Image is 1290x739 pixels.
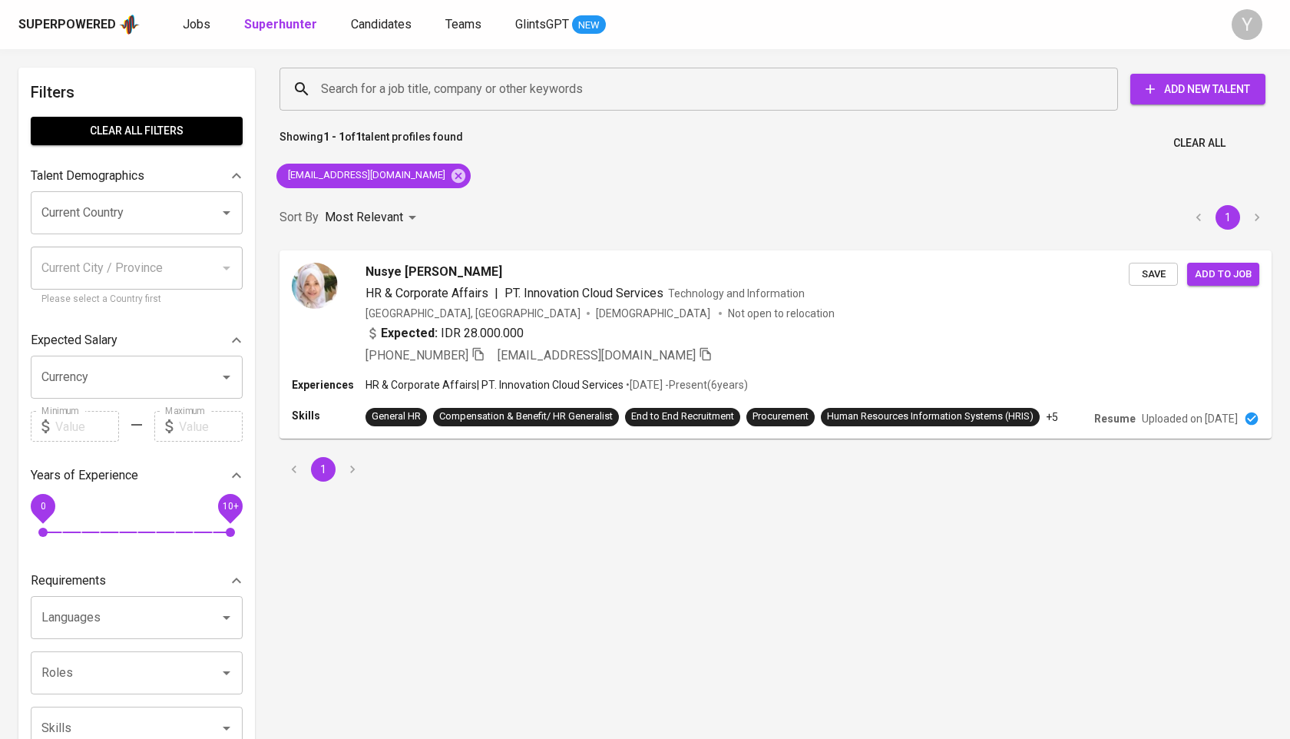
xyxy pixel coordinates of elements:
p: • [DATE] - Present ( 6 years ) [623,377,748,393]
div: Years of Experience [31,460,243,491]
b: 1 - 1 [323,131,345,143]
nav: pagination navigation [279,457,367,482]
p: +5 [1046,409,1058,425]
span: [PHONE_NUMBER] [365,348,468,363]
span: [EMAIL_ADDRESS][DOMAIN_NAME] [498,348,696,363]
input: Value [179,411,243,442]
p: Sort By [279,208,319,227]
p: HR & Corporate Affairs | PT. Innovation Cloud Services [365,377,623,393]
img: app logo [119,13,140,36]
p: Not open to relocation [728,306,835,321]
button: page 1 [1216,205,1240,230]
div: IDR 28.000.000 [365,324,524,343]
button: Save [1129,263,1178,287]
p: Skills [292,408,365,423]
p: Talent Demographics [31,167,144,185]
h6: Filters [31,80,243,104]
nav: pagination navigation [1184,205,1272,230]
input: Value [55,411,119,442]
button: Open [216,366,237,388]
div: Requirements [31,565,243,596]
p: Uploaded on [DATE] [1142,411,1238,426]
p: Requirements [31,572,106,590]
button: Open [216,202,237,224]
button: Add to job [1187,263,1259,287]
button: page 1 [311,457,336,482]
span: Save [1136,266,1170,283]
p: Most Relevant [325,208,403,227]
button: Open [216,607,237,628]
div: Procurement [752,409,809,424]
div: Human Resources Information Systems (HRIS) [827,409,1034,424]
button: Open [216,662,237,684]
div: Superpowered [18,16,116,34]
b: Superhunter [244,17,317,31]
span: Clear All filters [43,121,230,141]
span: Add to job [1195,266,1252,283]
span: HR & Corporate Affairs [365,286,488,300]
span: Technology and Information [668,287,805,300]
a: Nusye [PERSON_NAME]HR & Corporate Affairs|PT. Innovation Cloud ServicesTechnology and Information... [279,250,1272,439]
a: Superhunter [244,15,320,35]
p: Resume [1094,411,1136,426]
div: General HR [372,409,421,424]
p: Years of Experience [31,466,138,485]
span: Jobs [183,17,210,31]
a: Teams [445,15,485,35]
span: | [495,284,498,303]
div: [EMAIL_ADDRESS][DOMAIN_NAME] [276,164,471,188]
b: Expected: [381,324,438,343]
span: Add New Talent [1143,80,1253,99]
span: Nusye [PERSON_NAME] [365,263,502,281]
a: Candidates [351,15,415,35]
div: Expected Salary [31,325,243,356]
p: Showing of talent profiles found [279,129,463,157]
div: Compensation & Benefit/ HR Generalist [439,409,613,424]
span: GlintsGPT [515,17,569,31]
p: Expected Salary [31,331,117,350]
a: GlintsGPT NEW [515,15,606,35]
span: Clear All [1173,134,1225,153]
a: Jobs [183,15,213,35]
b: 1 [356,131,362,143]
p: Please select a Country first [41,292,232,307]
div: [GEOGRAPHIC_DATA], [GEOGRAPHIC_DATA] [365,306,580,321]
span: Teams [445,17,481,31]
button: Clear All filters [31,117,243,145]
span: NEW [572,18,606,33]
img: dee13251666d7cab435b7161285368f8.png [292,263,338,309]
button: Clear All [1167,129,1232,157]
span: Candidates [351,17,412,31]
div: Most Relevant [325,204,422,232]
button: Open [216,717,237,739]
span: 10+ [222,501,238,512]
div: End to End Recruitment [631,409,734,424]
span: [EMAIL_ADDRESS][DOMAIN_NAME] [276,168,455,183]
span: PT. Innovation Cloud Services [504,286,663,300]
span: [DEMOGRAPHIC_DATA] [596,306,713,321]
div: Y [1232,9,1262,40]
p: Experiences [292,377,365,393]
span: 0 [40,501,45,512]
button: Add New Talent [1130,74,1265,104]
div: Talent Demographics [31,161,243,191]
a: Superpoweredapp logo [18,13,140,36]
